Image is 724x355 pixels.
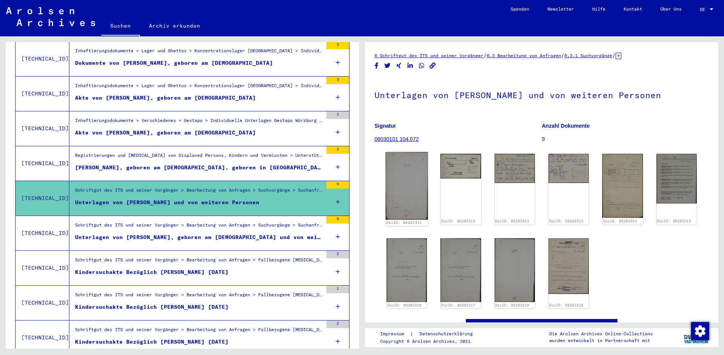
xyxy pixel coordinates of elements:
div: Inhaftierungsdokumente > Lager und Ghettos > Konzentrationslager [GEOGRAPHIC_DATA] > Individuelle... [75,82,323,93]
a: See comments created before [DATE] [484,322,600,330]
button: Share on Xing [395,61,403,70]
div: 9 [326,181,349,189]
img: 001.jpg [440,154,481,178]
td: [TECHNICAL_ID] [16,146,69,181]
img: 001.jpg [548,238,589,294]
div: Dokumente von [PERSON_NAME], geboren am [DEMOGRAPHIC_DATA] [75,59,273,67]
div: [PERSON_NAME], geboren am [DEMOGRAPHIC_DATA], geboren in [GEOGRAPHIC_DATA] [75,164,323,172]
td: [TECHNICAL_ID] [16,181,69,216]
a: DocID: 86283313 [549,219,583,223]
td: [TECHNICAL_ID] [16,111,69,146]
span: / [483,52,487,59]
div: Schriftgut des ITS und seiner Vorgänger > Bearbeitung von Anfragen > Suchvorgänge > Suchanfragen ... [75,187,323,197]
img: 001.jpg [657,154,697,203]
td: [TECHNICAL_ID] [16,250,69,285]
button: Share on Twitter [384,61,392,70]
a: DocID: 86283315 [657,219,691,223]
div: Kindersuchakte Bezüglich [PERSON_NAME] [DATE] [75,268,229,276]
div: Akte von [PERSON_NAME], geboren am [DEMOGRAPHIC_DATA] [75,94,256,102]
div: Schriftgut des ITS und seiner Vorgänger > Bearbeitung von Anfragen > Fallbezogene [MEDICAL_DATA] ... [75,326,323,337]
div: Inhaftierungsdokumente > Verschiedenes > Gestapo > Individuelle Unterlagen Gestapo Würzburg ([DEM... [75,117,323,128]
a: 06030101 104.072 [375,136,419,142]
div: Registrierungen und [MEDICAL_DATA] von Displaced Persons, Kindern und Vermissten > Unterstützungs... [75,152,323,163]
a: DocID: 86283314 [603,219,637,223]
button: Share on Facebook [373,61,381,70]
img: 001.jpg [495,154,535,183]
img: 001.jpg [495,238,535,302]
td: [TECHNICAL_ID] [16,285,69,320]
p: 9 [542,135,709,143]
span: DE [700,7,708,12]
button: Copy link [429,61,437,70]
a: 6.3.1 Suchvorgänge [564,53,612,58]
button: Share on LinkedIn [406,61,414,70]
b: Signatur [375,123,396,129]
div: Unterlagen von [PERSON_NAME], geboren am [DEMOGRAPHIC_DATA] und von weiteren Personen [75,233,323,241]
div: 9 [326,216,349,224]
span: / [561,52,564,59]
div: 2 [326,321,349,328]
b: Anzahl Dokumente [542,123,590,129]
a: Archiv erkunden [140,17,209,35]
div: Schriftgut des ITS und seiner Vorgänger > Bearbeitung von Anfragen > Fallbezogene [MEDICAL_DATA] ... [75,291,323,302]
a: 6 Schriftgut des ITS und seiner Vorgänger [375,53,483,58]
a: DocID: 86283312 [441,219,475,223]
div: 3 [326,77,349,84]
a: Impressum [380,330,410,338]
a: Datenschutzerklärung [414,330,482,338]
td: [TECHNICAL_ID] [16,41,69,76]
button: Share on WhatsApp [418,61,426,70]
img: Zustimmung ändern [691,322,709,340]
p: wurden entwickelt in Partnerschaft mit [549,337,653,344]
p: Copyright © Arolsen Archives, 2021 [380,338,482,345]
img: 001.jpg [602,154,643,217]
div: 2 [326,146,349,154]
span: / [612,52,616,59]
a: DocID: 86283313 [495,219,529,223]
h1: Unterlagen von [PERSON_NAME] und von weiteren Personen [375,78,709,111]
p: Die Arolsen Archives Online-Collections [549,330,653,337]
img: 001.jpg [386,152,428,220]
div: 2 [326,251,349,258]
img: Arolsen_neg.svg [6,7,95,26]
a: DocID: 86283317 [441,303,475,307]
a: Suchen [101,17,140,36]
a: 6.3 Bearbeitung von Anfragen [487,53,561,58]
div: Schriftgut des ITS und seiner Vorgänger > Bearbeitung von Anfragen > Suchvorgänge > Suchanfragen ... [75,222,323,232]
img: 001.jpg [440,238,481,302]
a: DocID: 86283318 [495,303,529,307]
div: 3 [326,111,349,119]
a: DocID: 86283319 [549,303,583,307]
td: [TECHNICAL_ID] [16,216,69,250]
div: Inhaftierungsdokumente > Lager und Ghettos > Konzentrationslager [GEOGRAPHIC_DATA] > Individuelle... [75,47,323,58]
a: DocID: 86283316 [387,303,422,307]
a: DocID: 86283311 [386,221,422,225]
div: Kindersuchakte Bezüglich [PERSON_NAME] [DATE] [75,338,229,346]
td: [TECHNICAL_ID] [16,76,69,111]
div: Kindersuchakte Bezüglich [PERSON_NAME] [DATE] [75,303,229,311]
img: 001.jpg [387,238,427,302]
div: Unterlagen von [PERSON_NAME] und von weiteren Personen [75,199,259,206]
div: Akte von [PERSON_NAME], geboren am [DEMOGRAPHIC_DATA] [75,129,256,137]
img: yv_logo.png [682,328,711,347]
div: Schriftgut des ITS und seiner Vorgänger > Bearbeitung von Anfragen > Fallbezogene [MEDICAL_DATA] ... [75,256,323,267]
div: 3 [326,42,349,49]
img: 002.jpg [548,154,589,183]
td: [TECHNICAL_ID] [16,320,69,355]
div: | [380,330,482,338]
div: 1 [326,286,349,293]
